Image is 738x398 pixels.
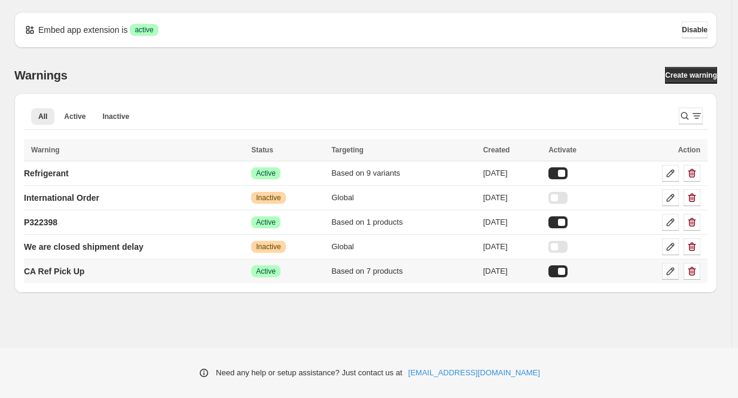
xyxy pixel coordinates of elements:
[24,167,69,179] p: Refrigerant
[331,167,476,179] div: Based on 9 variants
[679,108,703,124] button: Search and filter results
[31,146,60,154] span: Warning
[14,68,68,82] h2: Warnings
[682,25,707,35] span: Disable
[256,242,280,252] span: Inactive
[256,169,276,178] span: Active
[483,167,542,179] div: [DATE]
[24,192,99,204] p: International Order
[256,267,276,276] span: Active
[24,262,84,281] a: CA Ref Pick Up
[331,241,476,253] div: Global
[24,265,84,277] p: CA Ref Pick Up
[678,146,700,154] span: Action
[548,146,577,154] span: Activate
[256,193,280,203] span: Inactive
[251,146,273,154] span: Status
[24,216,57,228] p: P322398
[483,216,542,228] div: [DATE]
[24,213,57,232] a: P322398
[24,188,99,207] a: International Order
[682,22,707,38] button: Disable
[38,24,127,36] p: Embed app extension is
[483,192,542,204] div: [DATE]
[24,237,144,256] a: We are closed shipment delay
[64,112,86,121] span: Active
[24,241,144,253] p: We are closed shipment delay
[331,146,364,154] span: Targeting
[331,192,476,204] div: Global
[408,367,540,379] a: [EMAIL_ADDRESS][DOMAIN_NAME]
[24,164,69,183] a: Refrigerant
[483,265,542,277] div: [DATE]
[256,218,276,227] span: Active
[38,112,47,121] span: All
[331,265,476,277] div: Based on 7 products
[102,112,129,121] span: Inactive
[135,25,153,35] span: active
[665,67,717,84] a: Create warning
[483,146,510,154] span: Created
[483,241,542,253] div: [DATE]
[665,71,717,80] span: Create warning
[331,216,476,228] div: Based on 1 products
